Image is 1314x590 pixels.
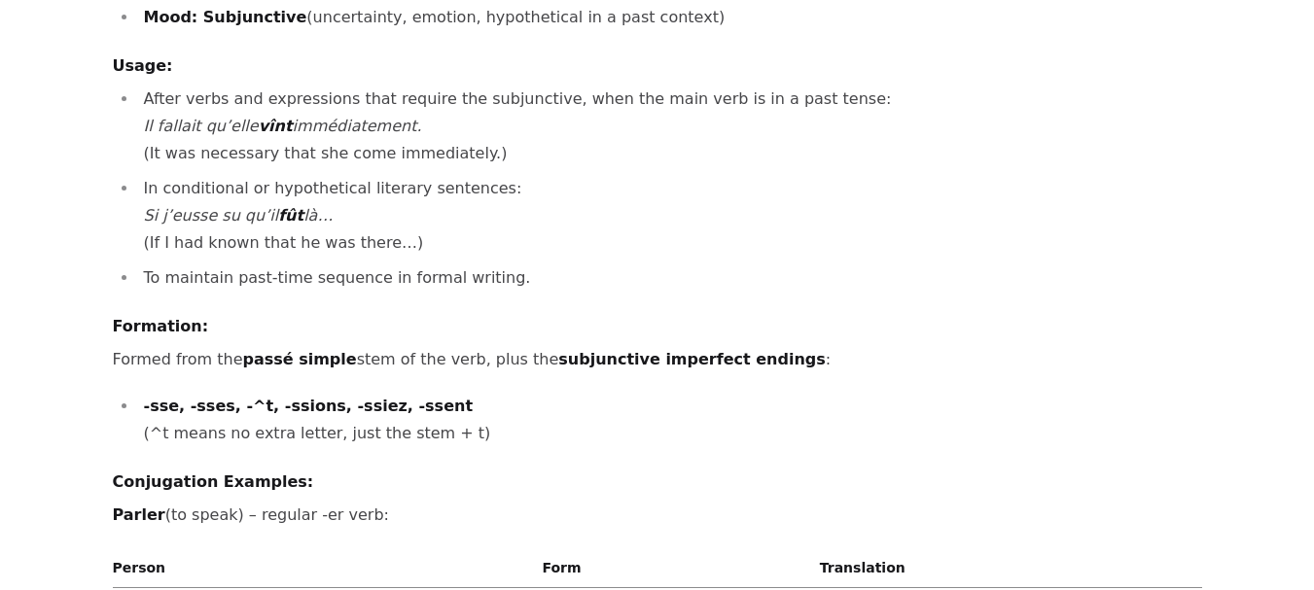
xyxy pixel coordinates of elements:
[138,264,1202,292] li: To maintain past-time sequence in formal writing.
[113,470,1202,494] h4: Conjugation Examples:
[278,206,303,225] strong: fût
[113,54,1202,78] h4: Usage:
[144,8,307,26] strong: Mood: Subjunctive
[259,117,293,135] strong: vînt
[138,4,1202,31] li: (uncertainty, emotion, hypothetical in a past context)
[113,505,165,524] strong: Parler
[534,556,811,588] th: Form
[242,350,356,368] strong: passé simple
[144,206,334,225] em: Si j’eusse su qu’il là…
[113,315,1202,338] h4: Formation:
[144,397,474,415] strong: -sse, -sses, -^t, -ssions, -ssiez, -ssent
[113,556,535,588] th: Person
[138,393,1202,447] li: (^t means no extra letter, just the stem + t)
[144,117,422,135] em: Il fallait qu’elle immédiatement.
[113,346,1202,373] p: Formed from the stem of the verb, plus the :
[812,556,1202,588] th: Translation
[113,502,1202,529] p: (to speak) – regular -er verb:
[558,350,826,368] strong: subjunctive imperfect endings
[138,86,1202,167] li: After verbs and expressions that require the subjunctive, when the main verb is in a past tense: ...
[138,175,1202,257] li: In conditional or hypothetical literary sentences: (If I had known that he was there…)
